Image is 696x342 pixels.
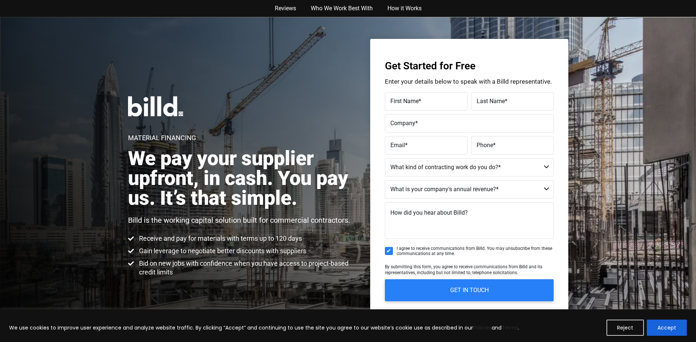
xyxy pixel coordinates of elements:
[385,61,554,71] h3: Get Started for Free
[385,79,554,85] p: Enter your details below to speak with a Billd representative.
[137,247,306,255] span: Gain leverage to negotiate better discounts with suppliers
[647,320,687,336] button: Accept
[128,149,356,208] h2: We pay your supplier upfront, in cash. You pay us. It’s that simple.
[385,247,393,255] input: I agree to receive communications from Billd. You may unsubscribe from these communications at an...
[128,135,196,141] h1: Material Financing
[606,320,644,336] button: Reject
[390,142,405,149] span: Email
[431,309,513,319] span: Your information is safe and secure
[502,324,518,331] a: Terms
[390,120,415,127] span: Company
[128,215,350,225] p: Billd is the working capital solution built for commercial contractors.
[397,246,554,256] span: I agree to receive communications from Billd. You may unsubscribe from these communications at an...
[9,323,519,332] p: We use cookies to improve user experience and analyze website traffic. By clicking “Accept” and c...
[390,98,419,105] span: First Name
[477,98,505,105] span: Last Name
[385,264,542,275] span: By submitting this form, you agree to receive communications from Billd and its representatives, ...
[137,234,302,243] span: Receive and pay for materials with terms up to 120 days
[473,324,492,331] a: Policies
[477,142,493,149] span: Phone
[385,279,554,301] input: GET IN TOUCH
[137,259,356,277] span: Bid on new jobs with confidence when you have access to project-based credit limits
[390,209,468,216] span: How did you hear about Billd?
